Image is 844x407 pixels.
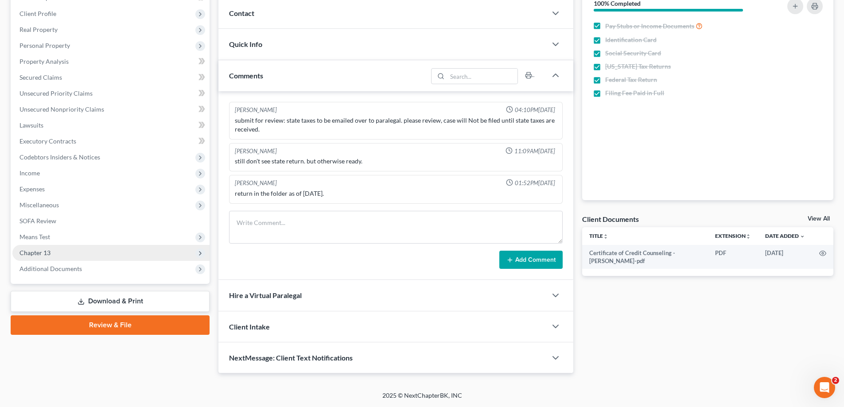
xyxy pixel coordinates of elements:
[11,315,210,335] a: Review & File
[19,121,43,129] span: Lawsuits
[12,54,210,70] a: Property Analysis
[605,89,664,97] span: Filing Fee Paid in Full
[229,322,270,331] span: Client Intake
[19,105,104,113] span: Unsecured Nonpriority Claims
[170,391,675,407] div: 2025 © NextChapterBK, INC
[235,189,557,198] div: return in the folder as of [DATE].
[12,70,210,85] a: Secured Claims
[19,201,59,209] span: Miscellaneous
[12,117,210,133] a: Lawsuits
[12,133,210,149] a: Executory Contracts
[229,71,263,80] span: Comments
[19,265,82,272] span: Additional Documents
[605,75,657,84] span: Federal Tax Return
[19,185,45,193] span: Expenses
[515,179,555,187] span: 01:52PM[DATE]
[765,233,805,239] a: Date Added expand_more
[19,89,93,97] span: Unsecured Priority Claims
[19,10,56,17] span: Client Profile
[19,74,62,81] span: Secured Claims
[715,233,751,239] a: Extensionunfold_more
[582,245,708,269] td: Certificate of Credit Counseling - [PERSON_NAME]-pdf
[605,35,657,44] span: Identification Card
[229,353,353,362] span: NextMessage: Client Text Notifications
[235,147,277,155] div: [PERSON_NAME]
[19,217,56,225] span: SOFA Review
[800,234,805,239] i: expand_more
[19,169,40,177] span: Income
[708,245,758,269] td: PDF
[19,58,69,65] span: Property Analysis
[12,213,210,229] a: SOFA Review
[605,22,694,31] span: Pay Stubs or Income Documents
[19,26,58,33] span: Real Property
[19,137,76,145] span: Executory Contracts
[605,49,661,58] span: Social Security Card
[499,251,563,269] button: Add Comment
[19,42,70,49] span: Personal Property
[589,233,608,239] a: Titleunfold_more
[11,291,210,312] a: Download & Print
[605,62,671,71] span: [US_STATE] Tax Returns
[235,179,277,187] div: [PERSON_NAME]
[603,234,608,239] i: unfold_more
[235,106,277,114] div: [PERSON_NAME]
[229,9,254,17] span: Contact
[832,377,839,384] span: 2
[19,249,51,256] span: Chapter 13
[229,40,262,48] span: Quick Info
[19,153,100,161] span: Codebtors Insiders & Notices
[746,234,751,239] i: unfold_more
[808,216,830,222] a: View All
[514,147,555,155] span: 11:09AM[DATE]
[582,214,639,224] div: Client Documents
[12,85,210,101] a: Unsecured Priority Claims
[12,101,210,117] a: Unsecured Nonpriority Claims
[758,245,812,269] td: [DATE]
[447,69,518,84] input: Search...
[229,291,302,299] span: Hire a Virtual Paralegal
[515,106,555,114] span: 04:10PM[DATE]
[235,157,557,166] div: still don't see state return. but otherwise ready.
[814,377,835,398] iframe: Intercom live chat
[19,233,50,240] span: Means Test
[235,116,557,134] div: submit for review: state taxes to be emailed over to paralegal. please review, case will Not be f...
